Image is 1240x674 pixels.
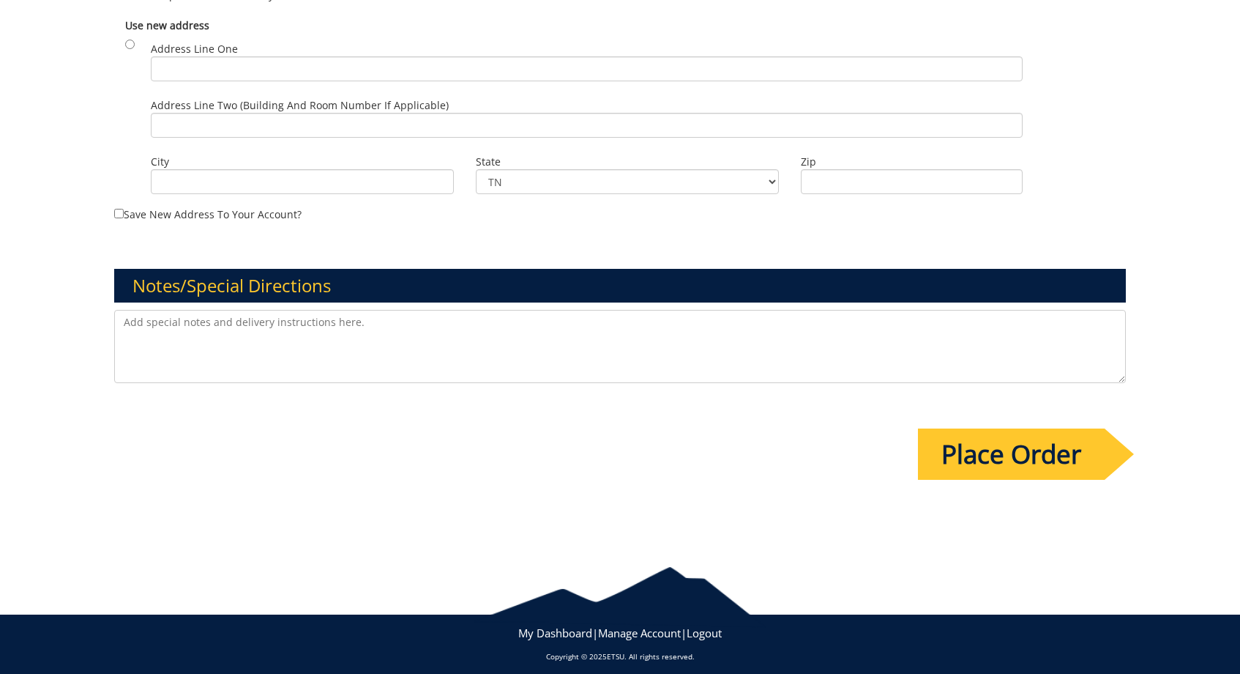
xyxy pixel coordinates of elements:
[476,155,779,169] label: State
[607,651,624,662] a: ETSU
[687,626,722,640] a: Logout
[114,209,124,218] input: Save new address to your account?
[801,169,1023,194] input: Zip
[918,429,1105,480] input: Place Order
[151,113,1023,138] input: Address Line Two (Building and Room Number if applicable)
[151,169,454,194] input: City
[151,56,1023,81] input: Address Line One
[151,155,454,169] label: City
[518,626,592,640] a: My Dashboard
[125,18,209,32] b: Use new address
[598,626,681,640] a: Manage Account
[801,155,1023,169] label: Zip
[151,42,1023,81] label: Address Line One
[114,269,1126,303] h3: Notes/Special Directions
[151,98,1023,138] label: Address Line Two (Building and Room Number if applicable)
